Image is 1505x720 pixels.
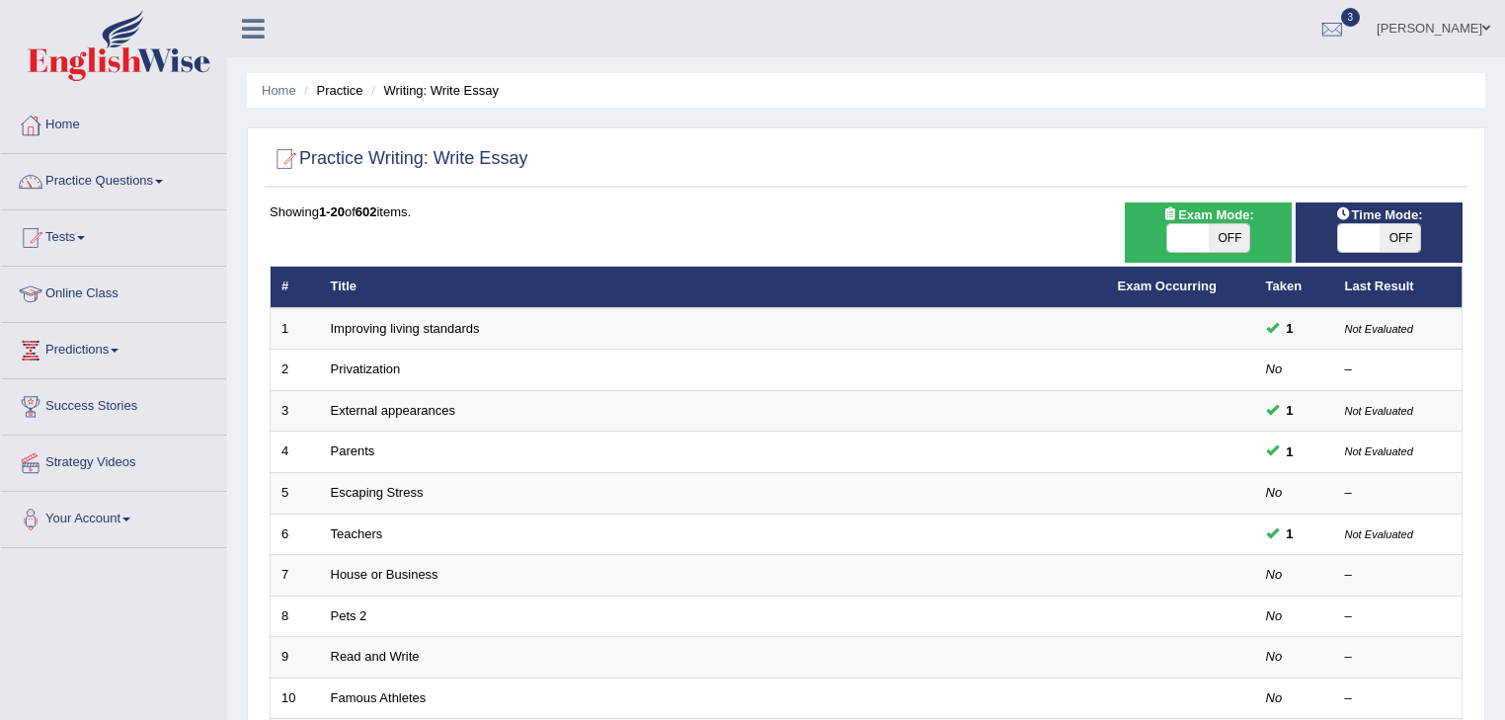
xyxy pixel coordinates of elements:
[1345,405,1413,417] small: Not Evaluated
[1345,445,1413,457] small: Not Evaluated
[1279,441,1302,462] span: You can still take this question
[1266,567,1283,582] em: No
[271,678,320,719] td: 10
[271,432,320,473] td: 4
[271,473,320,515] td: 5
[262,83,296,98] a: Home
[271,308,320,350] td: 1
[1334,267,1463,308] th: Last Result
[1345,648,1452,667] div: –
[331,690,427,705] a: Famous Athletes
[1266,485,1283,500] em: No
[320,267,1107,308] th: Title
[1266,361,1283,376] em: No
[271,596,320,637] td: 8
[331,608,367,623] a: Pets 2
[1279,318,1302,339] span: You can still take this question
[331,403,455,418] a: External appearances
[1345,689,1452,708] div: –
[1345,484,1452,503] div: –
[271,555,320,597] td: 7
[319,204,345,219] b: 1-20
[1266,690,1283,705] em: No
[331,649,420,664] a: Read and Write
[1255,267,1334,308] th: Taken
[1209,224,1250,252] span: OFF
[331,443,375,458] a: Parents
[1154,204,1261,225] span: Exam Mode:
[331,526,383,541] a: Teachers
[270,144,527,174] h2: Practice Writing: Write Essay
[1345,607,1452,626] div: –
[1345,323,1413,335] small: Not Evaluated
[331,321,480,336] a: Improving living standards
[366,81,499,100] li: Writing: Write Essay
[331,361,401,376] a: Privatization
[1328,204,1431,225] span: Time Mode:
[271,637,320,679] td: 9
[270,202,1463,221] div: Showing of items.
[271,514,320,555] td: 6
[271,390,320,432] td: 3
[1266,608,1283,623] em: No
[1279,400,1302,421] span: You can still take this question
[1125,202,1292,263] div: Show exams occurring in exams
[1118,279,1217,293] a: Exam Occurring
[1345,528,1413,540] small: Not Evaluated
[1341,8,1361,27] span: 3
[331,567,438,582] a: House or Business
[299,81,362,100] li: Practice
[1279,523,1302,544] span: You can still take this question
[1,492,226,541] a: Your Account
[1,98,226,147] a: Home
[331,485,424,500] a: Escaping Stress
[1345,360,1452,379] div: –
[1,267,226,316] a: Online Class
[1345,566,1452,585] div: –
[271,267,320,308] th: #
[1,154,226,203] a: Practice Questions
[1380,224,1421,252] span: OFF
[1,323,226,372] a: Predictions
[271,350,320,391] td: 2
[356,204,377,219] b: 602
[1,210,226,260] a: Tests
[1266,649,1283,664] em: No
[1,436,226,485] a: Strategy Videos
[1,379,226,429] a: Success Stories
